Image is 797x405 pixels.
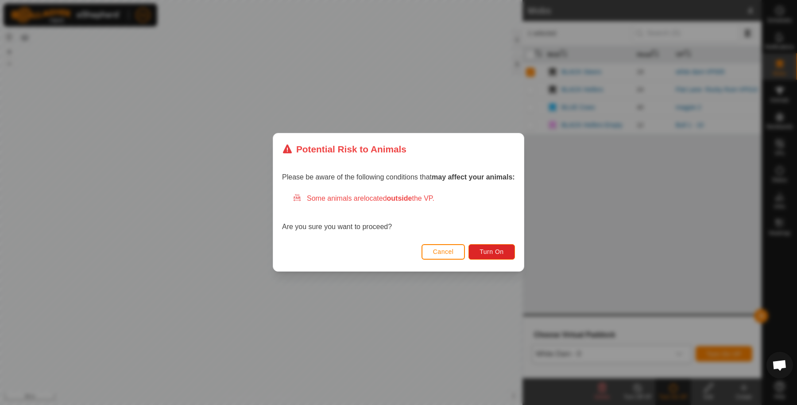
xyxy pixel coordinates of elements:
span: Please be aware of the following conditions that [282,174,515,181]
strong: may affect your animals: [432,174,515,181]
div: Open chat [766,352,793,378]
div: Are you sure you want to proceed? [282,194,515,233]
span: Turn On [480,249,504,256]
span: Cancel [433,249,454,256]
strong: outside [387,195,412,202]
span: located the VP. [364,195,434,202]
button: Cancel [422,244,465,260]
div: Potential Risk to Animals [282,142,406,156]
div: Some animals are [293,194,515,204]
button: Turn On [469,244,515,260]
